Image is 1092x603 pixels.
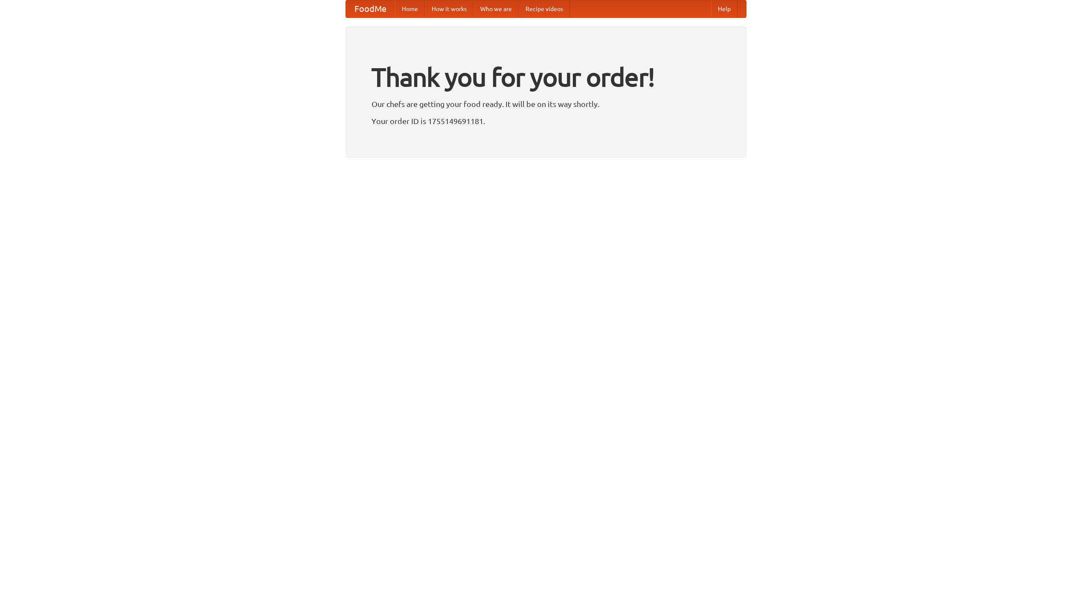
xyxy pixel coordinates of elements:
a: Recipe videos [519,0,570,17]
a: How it works [425,0,473,17]
a: FoodMe [346,0,395,17]
h1: Thank you for your order! [372,57,720,98]
a: Help [711,0,738,17]
a: Home [395,0,425,17]
p: Our chefs are getting your food ready. It will be on its way shortly. [372,98,720,110]
a: Who we are [473,0,519,17]
p: Your order ID is 1755149691181. [372,115,720,127]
